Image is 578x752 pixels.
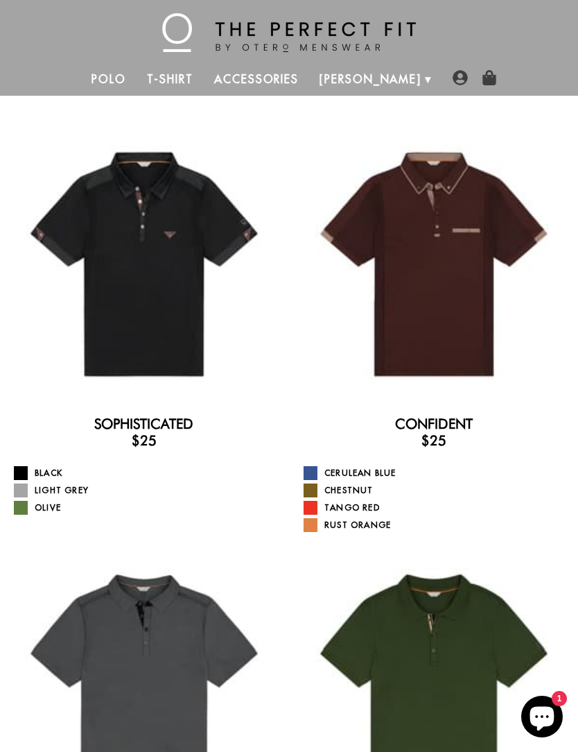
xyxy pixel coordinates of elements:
img: user-account-icon.png [453,70,468,85]
a: Confident [395,416,473,432]
a: Rust Orange [304,518,568,532]
a: Sophisticated [94,416,193,432]
img: The Perfect Fit - by Otero Menswear - Logo [162,13,416,52]
a: Black [14,466,278,480]
a: Light Grey [14,484,278,497]
a: T-Shirt [137,62,204,96]
a: Chestnut [304,484,568,497]
a: Cerulean Blue [304,466,568,480]
a: Accessories [204,62,309,96]
h3: $25 [300,432,568,449]
a: Olive [14,501,278,515]
h3: $25 [10,432,278,449]
a: Tango Red [304,501,568,515]
a: [PERSON_NAME] [309,62,432,96]
a: Polo [81,62,137,96]
inbox-online-store-chat: Shopify online store chat [517,696,567,741]
img: shopping-bag-icon.png [482,70,497,85]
